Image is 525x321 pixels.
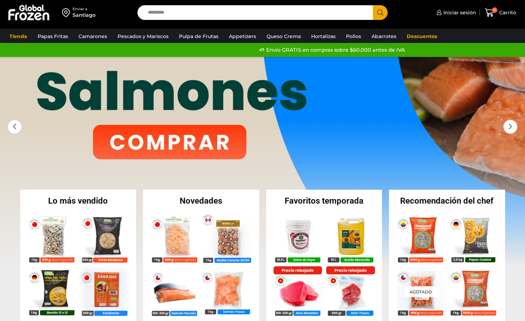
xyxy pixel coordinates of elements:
[503,120,517,134] div: Next slide
[34,30,72,43] a: Papas Fritas
[373,5,388,20] button: Search button
[225,30,260,43] a: Appetizers
[368,30,400,43] a: Abarrotes
[175,30,222,43] a: Pulpa de Frutas
[492,7,497,13] span: 0
[435,6,476,20] a: Iniciar sesión
[6,30,31,43] a: Tienda
[20,197,136,205] h2: Lo más vendido
[75,30,111,43] a: Camarones
[263,30,304,43] a: Queso Crema
[114,30,172,43] a: Pescados y Mariscos
[143,197,259,205] h2: Novedades
[62,7,73,19] img: address-field-icon.svg
[405,286,437,297] p: Agotado
[442,9,476,16] span: Iniciar sesión
[389,197,505,205] h2: Recomendación del chef
[266,197,382,205] h2: Favoritos temporada
[8,120,22,134] div: Previous slide
[343,30,365,43] a: Pollos
[497,9,516,16] span: Carrito
[403,30,441,43] a: Descuentos
[73,7,96,12] div: Enviar a
[308,30,339,43] a: Hortalizas
[73,12,96,19] div: Santiago
[483,5,518,21] a: 0 Carrito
